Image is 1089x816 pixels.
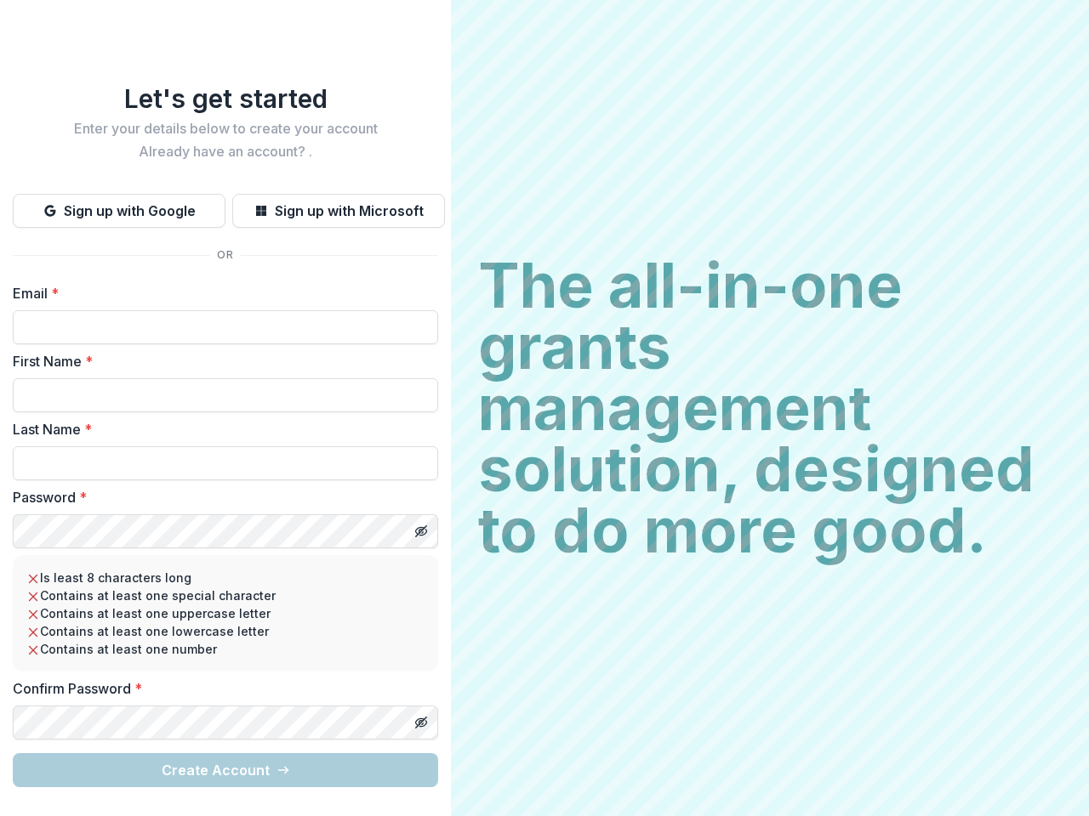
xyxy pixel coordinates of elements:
button: Toggle password visibility [408,709,435,736]
li: Contains at least one lowercase letter [26,622,425,640]
li: Contains at least one uppercase letter [26,604,425,622]
h2: Already have an account? . [13,144,438,160]
button: Sign up with Google [13,194,225,228]
li: Contains at least one number [26,640,425,658]
label: Email [13,283,428,303]
button: Create Account [13,753,438,787]
h2: Enter your details below to create your account [13,121,438,137]
label: Password [13,487,428,507]
button: Toggle password visibility [408,518,435,545]
li: Is least 8 characters long [26,569,425,586]
label: First Name [13,351,428,371]
label: Last Name [13,419,428,439]
h1: Let's get started [13,83,438,114]
label: Confirm Password [13,678,428,699]
li: Contains at least one special character [26,586,425,604]
button: Sign up with Microsoft [232,194,445,228]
